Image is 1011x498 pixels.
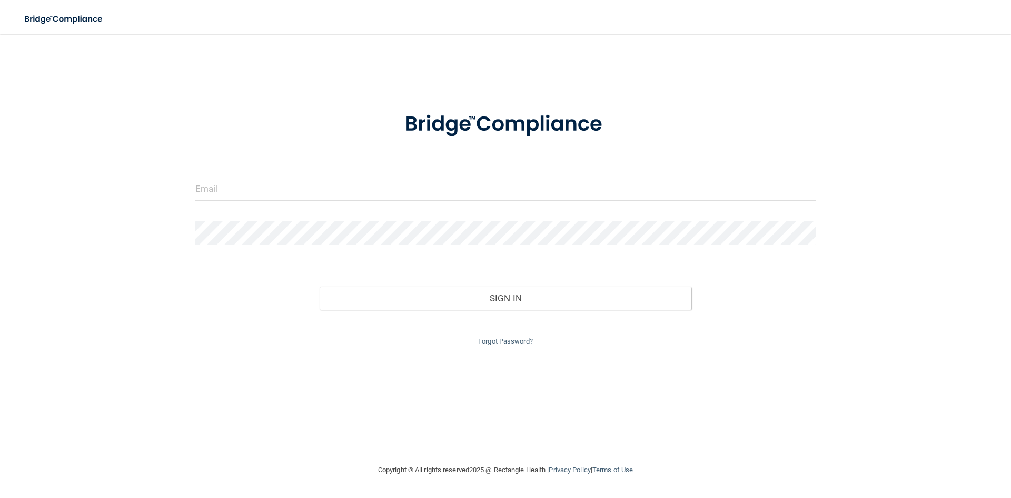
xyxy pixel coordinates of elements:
[313,453,698,487] div: Copyright © All rights reserved 2025 @ Rectangle Health | |
[16,8,113,30] img: bridge_compliance_login_screen.278c3ca4.svg
[592,466,633,474] a: Terms of Use
[383,97,628,152] img: bridge_compliance_login_screen.278c3ca4.svg
[195,177,816,201] input: Email
[549,466,590,474] a: Privacy Policy
[320,287,692,310] button: Sign In
[478,337,533,345] a: Forgot Password?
